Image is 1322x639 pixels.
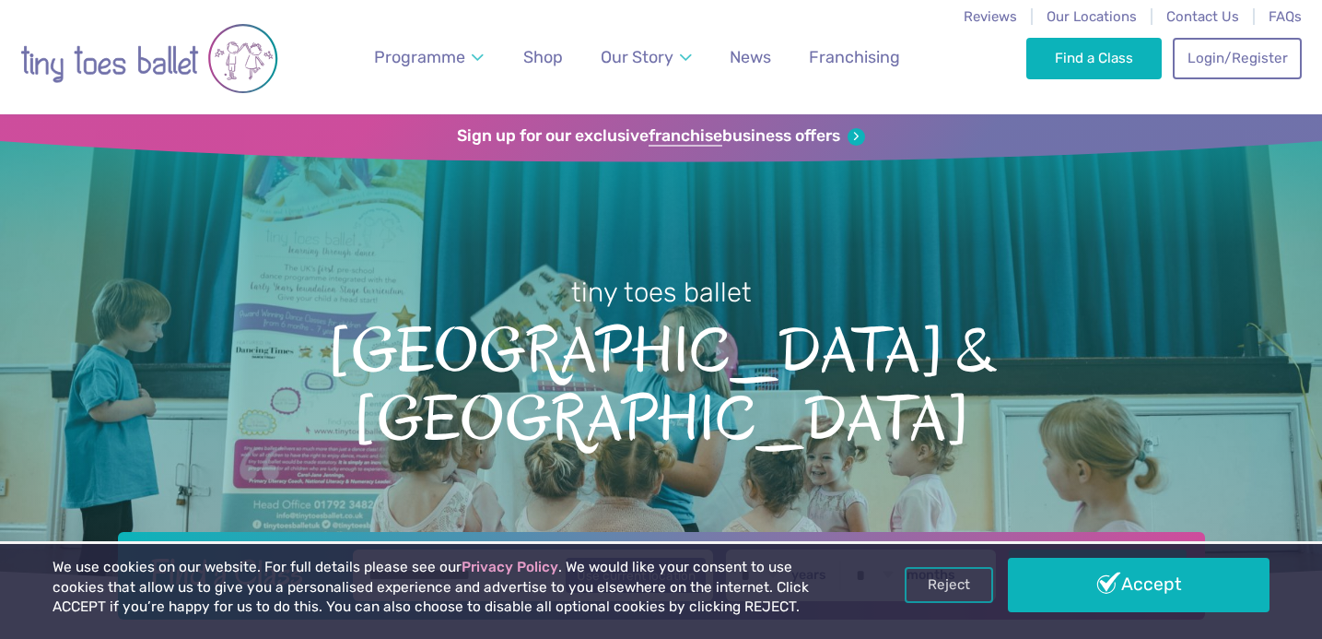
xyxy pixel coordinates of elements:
[1008,558,1269,611] a: Accept
[20,12,278,105] img: tiny toes ballet
[32,311,1290,454] span: [GEOGRAPHIC_DATA] & [GEOGRAPHIC_DATA]
[571,277,752,308] small: tiny toes ballet
[1166,8,1239,25] a: Contact Us
[592,37,701,78] a: Our Story
[462,559,558,575] a: Privacy Policy
[515,37,571,78] a: Shop
[523,47,563,66] span: Shop
[1047,8,1137,25] a: Our Locations
[374,47,465,66] span: Programme
[730,47,771,66] span: News
[809,47,900,66] span: Franchising
[366,37,493,78] a: Programme
[721,37,779,78] a: News
[53,558,843,618] p: We use cookies on our website. For full details please see our . We would like your consent to us...
[905,567,993,602] a: Reject
[457,126,865,147] a: Sign up for our exclusivefranchisebusiness offers
[1026,38,1162,78] a: Find a Class
[964,8,1017,25] a: Reviews
[1269,8,1302,25] a: FAQs
[601,47,673,66] span: Our Story
[801,37,908,78] a: Franchising
[649,126,722,147] strong: franchise
[1173,38,1302,78] a: Login/Register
